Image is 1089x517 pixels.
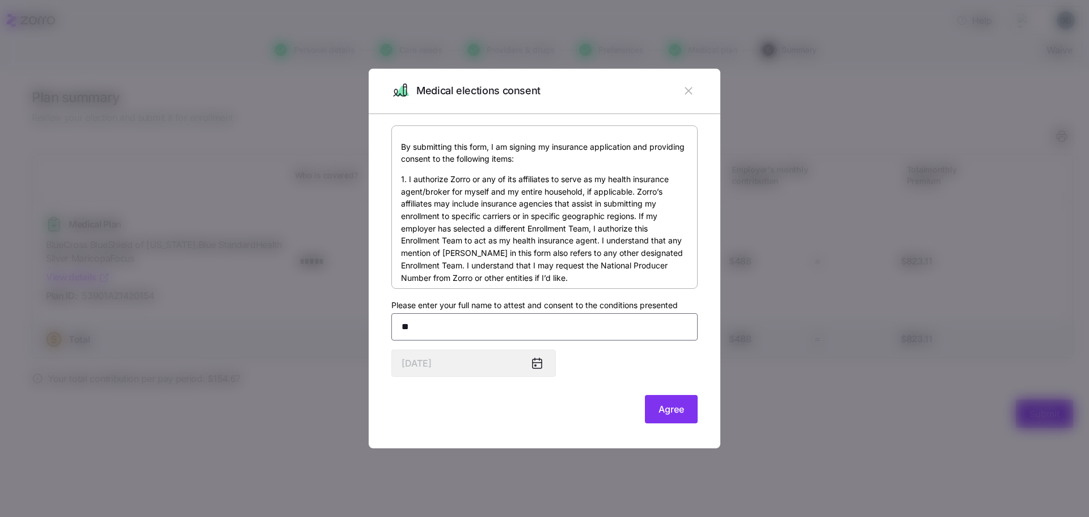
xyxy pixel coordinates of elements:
[659,402,684,416] span: Agree
[416,83,541,99] span: Medical elections consent
[645,395,698,423] button: Agree
[391,350,556,377] input: MM/DD/YYYY
[401,141,688,165] p: By submitting this form, I am signing my insurance application and providing consent to the follo...
[401,173,688,284] p: 1. I authorize Zorro or any of its affiliates to serve as my health insurance agent/broker for my...
[391,299,678,312] label: Please enter your full name to attest and consent to the conditions presented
